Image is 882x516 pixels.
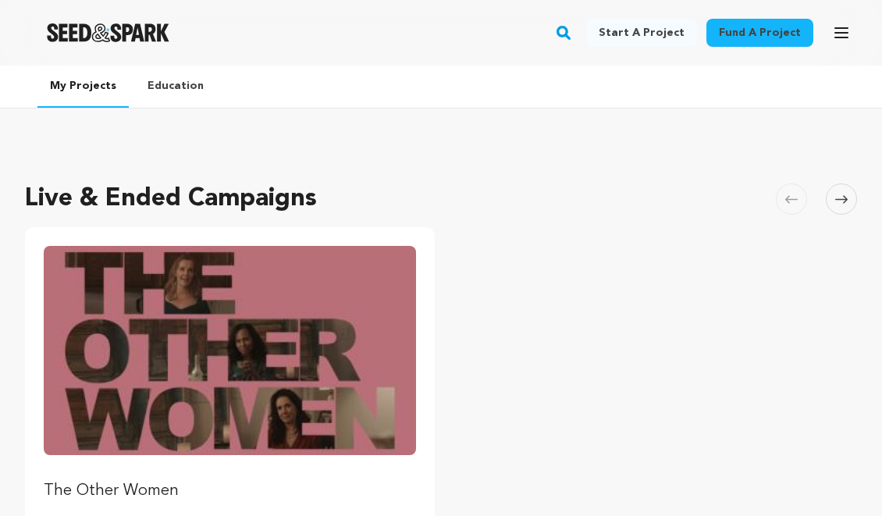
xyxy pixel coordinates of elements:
[25,180,317,218] h2: Live & Ended Campaigns
[44,480,416,502] p: The Other Women
[135,66,216,106] a: Education
[44,246,416,502] a: Fund The Other Women
[706,19,813,47] a: Fund a project
[47,23,169,42] img: Seed&Spark Logo Dark Mode
[37,66,129,108] a: My Projects
[586,19,697,47] a: Start a project
[47,23,169,42] a: Seed&Spark Homepage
